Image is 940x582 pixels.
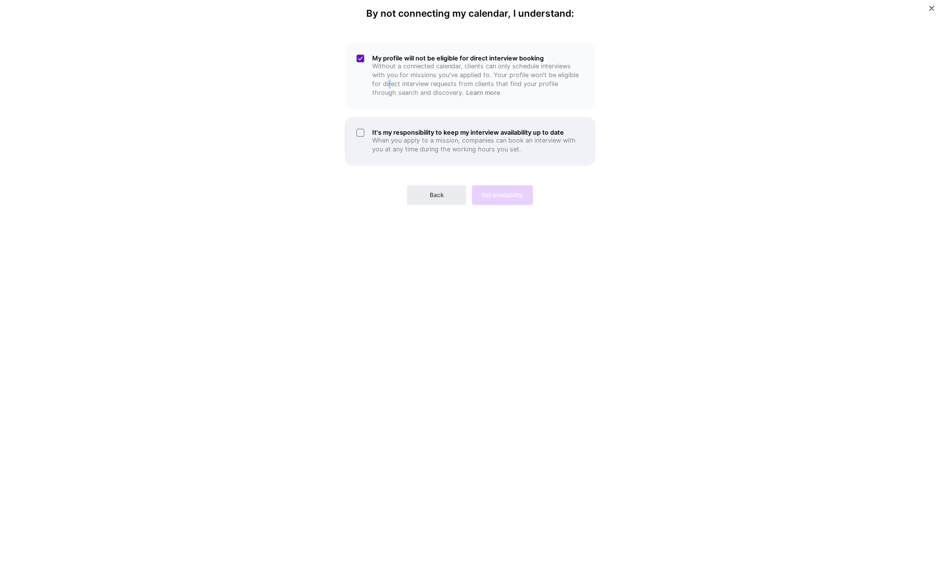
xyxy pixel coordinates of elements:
h5: It's my responsibility to keep my interview availability up to date [372,129,584,136]
p: When you apply to a mission, companies can book an interview with you at any time during the work... [372,136,584,154]
span: Back [430,191,444,200]
button: Close [929,6,934,16]
h5: My profile will not be eligible for direct interview booking [372,55,584,62]
h4: By not connecting my calendar, I understand: [366,8,574,19]
p: Without a connected calendar, clients can only schedule interviews with you for missions you've a... [372,62,584,97]
button: Back [407,185,466,205]
a: Learn more [466,89,500,96]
